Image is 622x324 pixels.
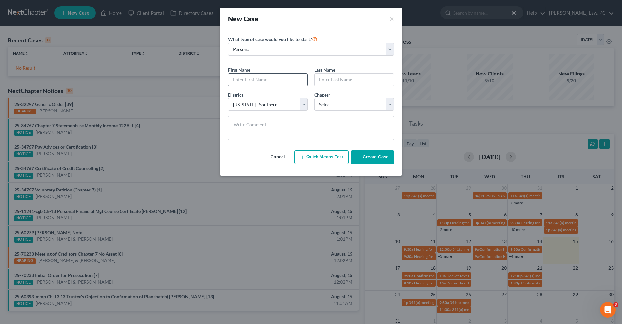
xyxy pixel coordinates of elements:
[228,67,250,73] span: First Name
[314,67,335,73] span: Last Name
[351,150,394,164] button: Create Case
[613,302,618,307] span: 3
[600,302,616,318] iframe: Intercom live chat
[389,14,394,23] button: ×
[263,151,292,164] button: Cancel
[228,15,258,23] strong: New Case
[228,92,243,98] span: District
[228,35,317,43] label: What type of case would you like to start?
[314,92,330,98] span: Chapter
[294,150,349,164] button: Quick Means Test
[315,74,394,86] input: Enter Last Name
[228,74,307,86] input: Enter First Name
